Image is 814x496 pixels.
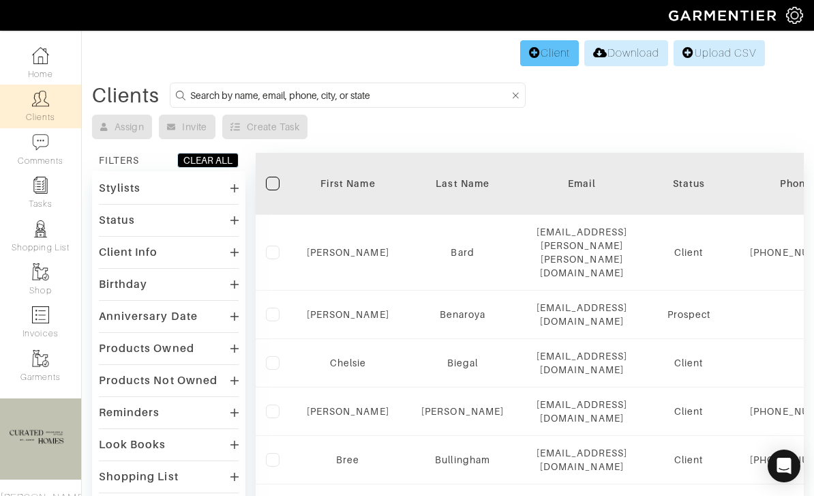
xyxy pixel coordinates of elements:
[435,454,490,465] a: Bullingham
[99,406,160,420] div: Reminders
[768,450,800,482] div: Open Intercom Messenger
[297,153,400,215] th: Toggle SortBy
[307,406,389,417] a: [PERSON_NAME]
[537,398,628,425] div: [EMAIL_ADDRESS][DOMAIN_NAME]
[648,246,729,259] div: Client
[32,220,49,237] img: stylists-icon-eb353228a002819b7ec25b43dbf5f0378dd9e0616d9560372ff212230b889e62.png
[32,134,49,151] img: comment-icon-a0a6a9ef722e966f86d9cbdc48e553b5cf19dbc54f86b18d962a5391bc8f6eb6.png
[99,181,140,195] div: Stylists
[32,263,49,280] img: garments-icon-b7da505a4dc4fd61783c78ac3ca0ef83fa9d6f193b1c9dc38574b1d14d53ca28.png
[537,177,628,190] div: Email
[648,405,729,418] div: Client
[99,470,179,484] div: Shopping List
[648,308,729,321] div: Prospect
[637,153,740,215] th: Toggle SortBy
[648,177,729,190] div: Status
[99,342,194,355] div: Products Owned
[537,349,628,377] div: [EMAIL_ADDRESS][DOMAIN_NAME]
[336,454,359,465] a: Bree
[537,225,628,280] div: [EMAIL_ADDRESS][PERSON_NAME][PERSON_NAME][DOMAIN_NAME]
[648,453,729,467] div: Client
[99,214,135,227] div: Status
[307,309,389,320] a: [PERSON_NAME]
[662,3,786,27] img: garmentier-logo-header-white-b43fb05a5012e4ada735d5af1a66efaba907eab6374d6393d1fbf88cb4ef424d.png
[99,154,139,167] div: FILTERS
[537,301,628,328] div: [EMAIL_ADDRESS][DOMAIN_NAME]
[99,438,166,452] div: Look Books
[584,40,668,66] a: Download
[421,406,504,417] a: [PERSON_NAME]
[92,89,160,102] div: Clients
[786,7,803,24] img: gear-icon-white-bd11855cb880d31180b6d7d6211b90ccbf57a29d726f0c71d8c61bd08dd39cc2.png
[307,247,389,258] a: [PERSON_NAME]
[440,309,485,320] a: Benaroya
[410,177,516,190] div: Last Name
[307,177,389,190] div: First Name
[99,278,147,291] div: Birthday
[32,177,49,194] img: reminder-icon-8004d30b9f0a5d33ae49ab947aed9ed385cf756f9e5892f1edd6e32f2345188e.png
[183,154,232,167] div: CLEAR ALL
[537,446,628,473] div: [EMAIL_ADDRESS][DOMAIN_NAME]
[648,356,729,370] div: Client
[447,358,478,368] a: Biegal
[177,153,239,168] button: CLEAR ALL
[99,246,158,259] div: Client Info
[330,358,366,368] a: Chelsie
[99,374,217,388] div: Products Not Owned
[190,87,509,104] input: Search by name, email, phone, city, or state
[32,306,49,323] img: orders-icon-0abe47150d42831381b5fb84f609e132dff9fe21cb692f30cb5eec754e2cba89.png
[451,247,474,258] a: Bard
[32,350,49,367] img: garments-icon-b7da505a4dc4fd61783c78ac3ca0ef83fa9d6f193b1c9dc38574b1d14d53ca28.png
[32,47,49,64] img: dashboard-icon-dbcd8f5a0b271acd01030246c82b418ddd0df26cd7fceb0bd07c9910d44c42f6.png
[32,90,49,107] img: clients-icon-6bae9207a08558b7cb47a8932f037763ab4055f8c8b6bfacd5dc20c3e0201464.png
[674,40,765,66] a: Upload CSV
[400,153,526,215] th: Toggle SortBy
[99,310,198,323] div: Anniversary Date
[520,40,579,66] a: Client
